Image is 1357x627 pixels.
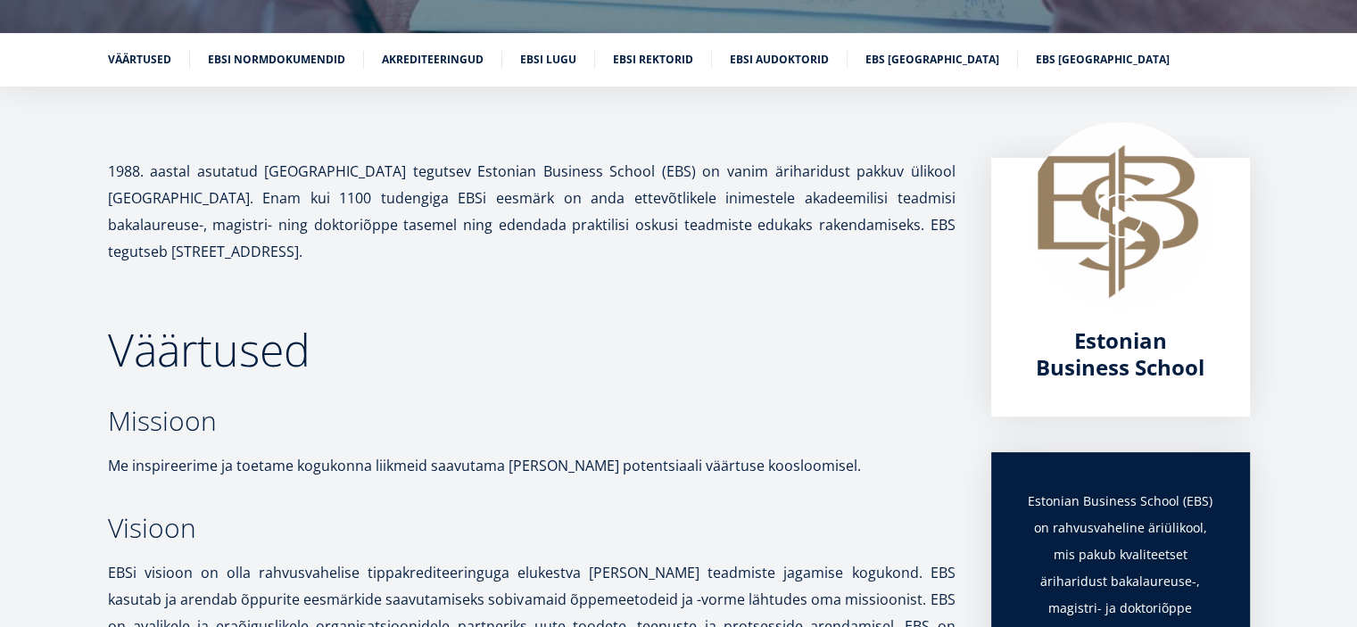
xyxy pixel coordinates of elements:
h2: Väärtused [108,327,956,372]
a: EBSi audoktorid [730,51,829,69]
p: 1988. aastal asutatud [GEOGRAPHIC_DATA] tegutsev Estonian Business School (EBS) on vanim äriharid... [108,158,956,265]
a: Akrediteeringud [382,51,484,69]
h3: Missioon [108,408,956,434]
span: Estonian Business School [1036,326,1204,382]
a: EBS [GEOGRAPHIC_DATA] [1036,51,1170,69]
a: EBSi normdokumendid [208,51,345,69]
a: EBSi rektorid [613,51,693,69]
a: EBSi lugu [520,51,576,69]
h3: Visioon [108,515,956,541]
p: Me inspireerime ja toetame kogukonna liikmeid saavutama [PERSON_NAME] potentsiaali väärtuse koosl... [108,452,956,479]
a: Estonian Business School [1027,327,1214,381]
a: Väärtused [108,51,171,69]
a: EBS [GEOGRAPHIC_DATA] [865,51,999,69]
